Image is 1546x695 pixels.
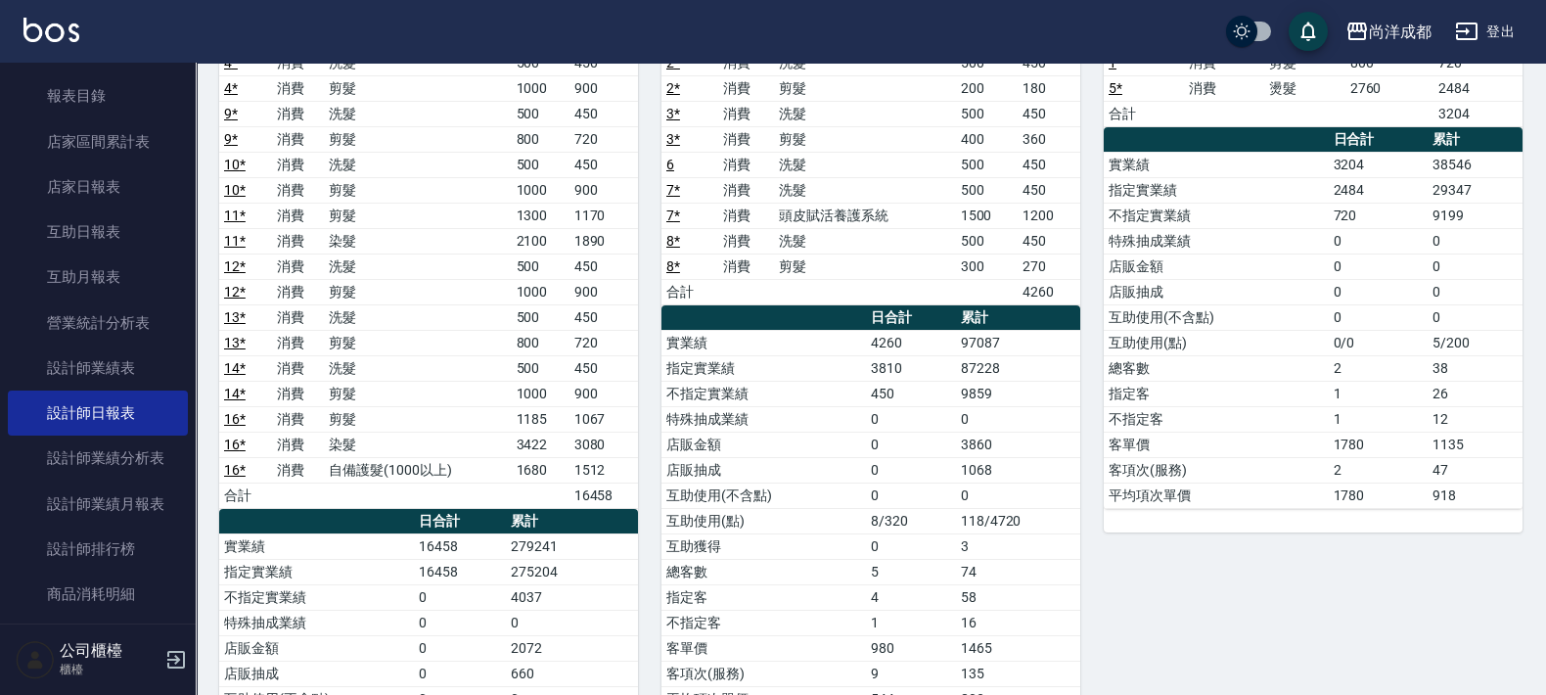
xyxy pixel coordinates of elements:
td: 500 [512,50,569,75]
a: 設計師日報表 [8,391,188,436]
td: 0 [866,533,956,559]
td: 450 [1018,50,1080,75]
td: 800 [512,330,569,355]
th: 累計 [1428,127,1523,153]
td: 實業績 [661,330,866,355]
td: 店販金額 [661,432,866,457]
td: 1465 [956,635,1080,661]
td: 1300 [512,203,569,228]
td: 洗髮 [324,355,511,381]
th: 累計 [956,305,1080,331]
td: 87228 [956,355,1080,381]
td: 2100 [512,228,569,254]
td: 1 [1329,381,1428,406]
td: 0 [414,661,506,686]
td: 指定客 [661,584,866,610]
td: 消費 [272,228,325,254]
td: 2484 [1329,177,1428,203]
td: 500 [956,177,1019,203]
td: 1 [866,610,956,635]
td: 0 [1428,304,1523,330]
td: 450 [569,254,638,279]
td: 消費 [718,203,775,228]
th: 累計 [506,509,638,534]
td: 洗髮 [774,177,955,203]
a: 報表目錄 [8,73,188,118]
button: 尚洋成都 [1338,12,1439,52]
p: 櫃檯 [60,661,159,678]
td: 0 [1329,254,1428,279]
td: 剪髮 [324,177,511,203]
td: 1500 [956,203,1019,228]
td: 720 [569,126,638,152]
td: 指定客 [1104,381,1329,406]
td: 1068 [956,457,1080,483]
td: 剪髮 [774,75,955,101]
td: 剪髮 [324,203,511,228]
td: 消費 [718,50,775,75]
td: 3860 [956,432,1080,457]
td: 4260 [866,330,956,355]
td: 9859 [956,381,1080,406]
td: 9199 [1428,203,1523,228]
td: 900 [569,279,638,304]
img: Logo [23,18,79,42]
td: 1170 [569,203,638,228]
td: 消費 [272,406,325,432]
td: 500 [956,228,1019,254]
td: 頭皮賦活養護系統 [774,203,955,228]
td: 450 [1018,228,1080,254]
td: 4 [866,584,956,610]
td: 消費 [1184,75,1264,101]
a: 設計師業績分析表 [8,436,188,481]
td: 29347 [1428,177,1523,203]
td: 消費 [718,177,775,203]
td: 2760 [1345,75,1434,101]
td: 38546 [1428,152,1523,177]
td: 16458 [569,483,638,508]
td: 2484 [1433,75,1523,101]
td: 0 [1329,228,1428,254]
td: 38 [1428,355,1523,381]
td: 洗髮 [324,254,511,279]
td: 8/320 [866,508,956,533]
td: 0 [866,483,956,508]
td: 980 [866,635,956,661]
td: 135 [956,661,1080,686]
td: 洗髮 [324,152,511,177]
td: 消費 [718,254,775,279]
a: 設計師業績月報表 [8,482,188,527]
td: 1000 [512,279,569,304]
a: 單一服務項目查詢 [8,617,188,662]
td: 500 [956,50,1019,75]
td: 450 [569,355,638,381]
td: 1000 [512,177,569,203]
td: 0 [1329,304,1428,330]
td: 16458 [414,533,506,559]
td: 平均項次單價 [1104,483,1329,508]
td: 消費 [718,228,775,254]
td: 1 [1329,406,1428,432]
td: 店販抽成 [1104,279,1329,304]
td: 消費 [272,101,325,126]
table: a dense table [219,25,638,509]
td: 500 [512,304,569,330]
td: 消費 [272,304,325,330]
td: 互助獲得 [661,533,866,559]
td: 燙髮 [1264,75,1344,101]
td: 1135 [1428,432,1523,457]
td: 1200 [1018,203,1080,228]
td: 不指定客 [1104,406,1329,432]
td: 450 [1018,101,1080,126]
td: 0 [956,406,1080,432]
td: 275204 [506,559,638,584]
td: 店販金額 [1104,254,1329,279]
td: 500 [512,152,569,177]
button: save [1289,12,1328,51]
td: 0 [414,610,506,635]
td: 16458 [414,559,506,584]
table: a dense table [661,25,1080,305]
td: 450 [569,50,638,75]
td: 500 [956,152,1019,177]
td: 450 [866,381,956,406]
